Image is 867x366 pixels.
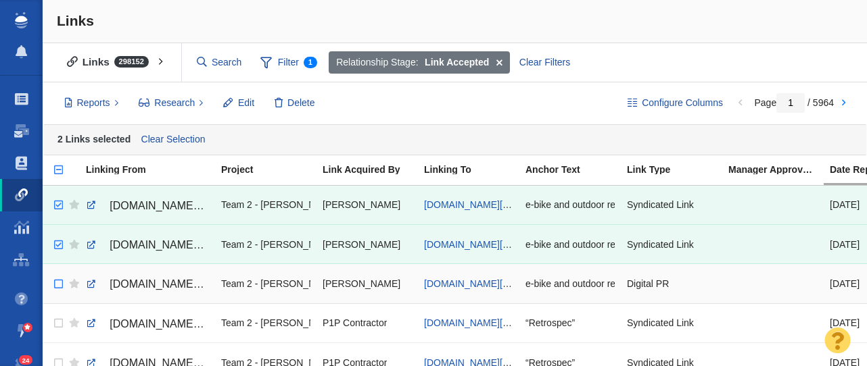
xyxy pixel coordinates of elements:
div: Link Type [627,165,727,174]
a: [DOMAIN_NAME][URL] [86,194,209,217]
span: [DOMAIN_NAME][URL] [110,278,224,290]
span: Delete [287,96,314,110]
span: Edit [238,96,254,110]
div: Anchor Text [525,165,626,174]
td: Kyle Ochsner [317,264,418,303]
div: Manager Approved Link? [728,165,828,174]
a: [DOMAIN_NAME][URL] [424,278,524,289]
div: Team 2 - [PERSON_NAME] | [PERSON_NAME] | [PERSON_NAME]\Retrospec\Retrospec - Digital PR - The Bes... [221,230,310,259]
a: [DOMAIN_NAME][URL] [86,273,209,296]
span: Syndicated Link [627,238,694,251]
div: Team 2 - [PERSON_NAME] | [PERSON_NAME] | [PERSON_NAME]\Retrospec\Retrospec - Digital PR - The Bes... [221,269,310,298]
span: [PERSON_NAME] [323,238,400,251]
div: Linking From [86,165,220,174]
span: 24 [19,355,33,365]
button: Reports [57,92,126,115]
strong: Link Accepted [425,55,489,70]
a: Link Type [627,165,727,176]
span: Filter [253,50,325,76]
span: Configure Columns [642,96,723,110]
div: e-bike and outdoor recreation brand Retrospec [525,190,615,219]
button: Research [131,92,212,115]
span: [DOMAIN_NAME][URL] [110,239,224,251]
a: Linking From [86,165,220,176]
a: Clear Selection [138,130,208,150]
span: [PERSON_NAME] [323,199,400,211]
a: Linking To [424,165,524,176]
td: Kyle Ochsner [317,225,418,264]
span: Syndicated Link [627,199,694,211]
td: Digital PR [621,264,722,303]
a: [DOMAIN_NAME][URL] [86,234,209,257]
a: [DOMAIN_NAME][URL] [424,239,524,250]
button: Delete [267,92,323,115]
span: [DOMAIN_NAME][URL][US_STATE] [110,318,284,330]
span: Links [57,13,94,28]
td: Syndicated Link [621,186,722,225]
div: Linking To [424,165,524,174]
span: [DOMAIN_NAME][URL] [110,200,224,211]
strong: 2 Links selected [57,133,131,144]
a: [DOMAIN_NAME][URL] [424,199,524,210]
span: Reports [77,96,110,110]
a: Manager Approved Link? [728,165,828,176]
button: Edit [216,92,262,115]
div: Team 2 - [PERSON_NAME] | [PERSON_NAME] | [PERSON_NAME]\Retrospec\Retrospec - Digital PR - The Bes... [221,190,310,219]
td: Kyle Ochsner [317,186,418,225]
td: P1P Contractor [317,303,418,342]
td: Syndicated Link [621,225,722,264]
span: Relationship Stage: [336,55,418,70]
span: 1 [304,57,317,68]
td: Syndicated Link [621,303,722,342]
span: Syndicated Link [627,317,694,329]
div: e-bike and outdoor recreation brand Retrospec [525,230,615,259]
div: e-bike and outdoor recreation brand Retrospec [525,269,615,298]
div: Project [221,165,321,174]
button: Configure Columns [620,92,731,115]
a: [DOMAIN_NAME][URL] [424,317,524,328]
span: P1P Contractor [323,317,387,329]
div: Link Acquired By [323,165,423,174]
a: Anchor Text [525,165,626,176]
span: [PERSON_NAME] [323,278,400,290]
img: buzzstream_logo_iconsimple.png [15,12,27,28]
div: “Retrospec” [525,309,615,338]
a: Link Acquired By [323,165,423,176]
div: Clear Filters [511,51,578,74]
input: Search [191,51,248,74]
span: Page / 5964 [754,97,834,108]
div: Team 2 - [PERSON_NAME] | [PERSON_NAME] | [PERSON_NAME]\Retrospec\Retrospec - Digital PR - The Bes... [221,309,310,338]
span: Research [154,96,195,110]
span: Digital PR [627,278,669,290]
a: [DOMAIN_NAME][URL][US_STATE] [86,313,209,336]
